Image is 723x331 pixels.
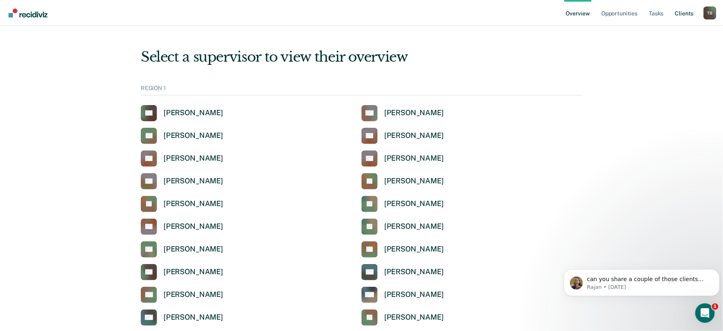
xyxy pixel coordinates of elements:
div: Select a supervisor to view their overview [141,49,582,65]
a: [PERSON_NAME] [141,173,223,189]
div: [PERSON_NAME] [384,313,444,322]
div: [PERSON_NAME] [384,176,444,186]
a: [PERSON_NAME] [141,105,223,121]
a: [PERSON_NAME] [141,128,223,144]
div: [PERSON_NAME] [164,176,223,186]
a: [PERSON_NAME] [141,241,223,258]
iframe: Intercom live chat [695,303,715,323]
a: [PERSON_NAME] [141,196,223,212]
div: [PERSON_NAME] [164,131,223,140]
div: [PERSON_NAME] [164,108,223,118]
div: [PERSON_NAME] [384,267,444,277]
div: [PERSON_NAME] [164,290,223,299]
div: T B [704,6,717,19]
div: [PERSON_NAME] [164,154,223,163]
iframe: Intercom notifications message [561,252,723,309]
div: [PERSON_NAME] [384,108,444,118]
a: [PERSON_NAME] [141,219,223,235]
a: [PERSON_NAME] [361,105,444,121]
a: [PERSON_NAME] [361,196,444,212]
div: [PERSON_NAME] [164,222,223,231]
a: [PERSON_NAME] [141,264,223,280]
div: [PERSON_NAME] [164,245,223,254]
div: [PERSON_NAME] [164,199,223,208]
a: [PERSON_NAME] [361,241,444,258]
a: [PERSON_NAME] [361,310,444,326]
a: [PERSON_NAME] [361,150,444,167]
a: [PERSON_NAME] [141,287,223,303]
div: [PERSON_NAME] [384,131,444,140]
div: [PERSON_NAME] [164,313,223,322]
span: 1 [712,303,719,310]
a: [PERSON_NAME] [141,150,223,167]
div: [PERSON_NAME] [384,199,444,208]
a: [PERSON_NAME] [361,173,444,189]
div: [PERSON_NAME] [384,154,444,163]
div: [PERSON_NAME] [164,267,223,277]
a: [PERSON_NAME] [361,219,444,235]
div: [PERSON_NAME] [384,245,444,254]
a: [PERSON_NAME] [141,310,223,326]
div: [PERSON_NAME] [384,222,444,231]
div: REGION 1 [141,85,582,95]
a: [PERSON_NAME] [361,128,444,144]
a: [PERSON_NAME] [361,287,444,303]
a: [PERSON_NAME] [361,264,444,280]
div: [PERSON_NAME] [384,290,444,299]
button: Profile dropdown button [704,6,717,19]
img: Recidiviz [9,9,47,17]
